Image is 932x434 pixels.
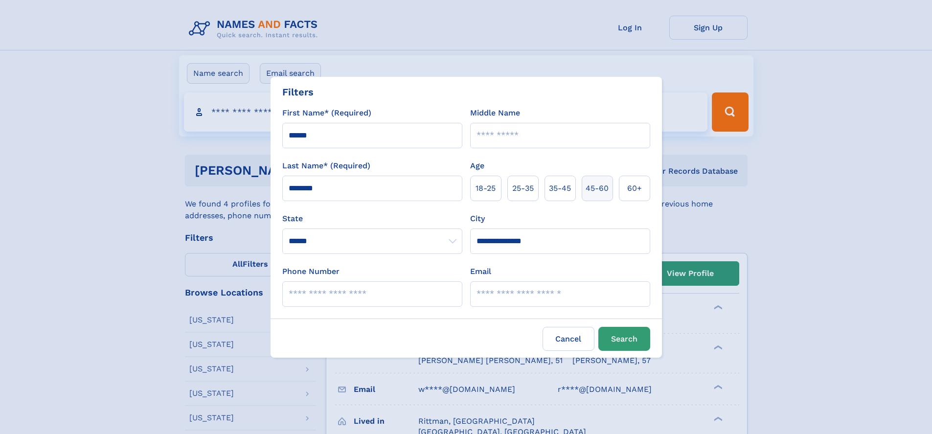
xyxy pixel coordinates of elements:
label: First Name* (Required) [282,107,371,119]
span: 35‑45 [549,183,571,194]
span: 45‑60 [586,183,609,194]
span: 60+ [627,183,642,194]
label: State [282,213,462,225]
label: Phone Number [282,266,340,277]
span: 25‑35 [512,183,534,194]
label: Cancel [543,327,594,351]
button: Search [598,327,650,351]
label: Age [470,160,484,172]
label: Middle Name [470,107,520,119]
div: Filters [282,85,314,99]
label: City [470,213,485,225]
span: 18‑25 [476,183,496,194]
label: Email [470,266,491,277]
label: Last Name* (Required) [282,160,370,172]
